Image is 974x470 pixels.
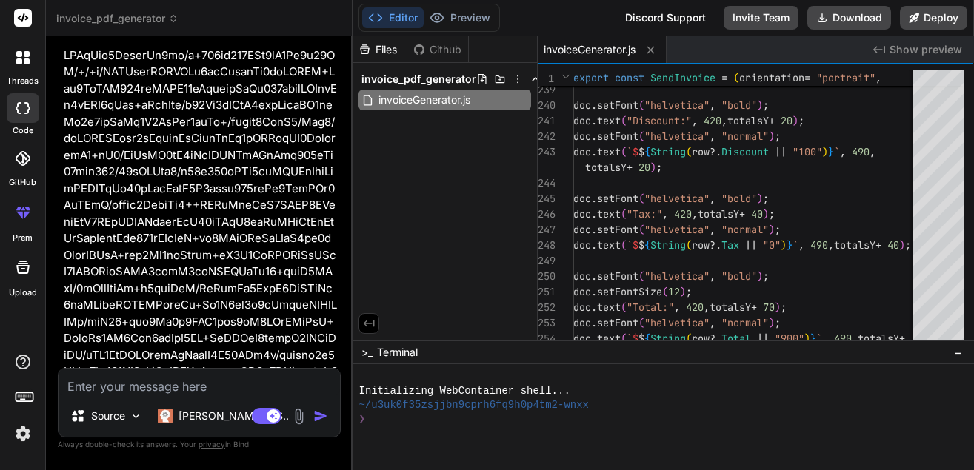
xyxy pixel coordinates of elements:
label: prem [13,232,33,244]
span: . [591,332,597,345]
span: setFont [597,269,638,283]
div: 239 [538,82,554,98]
span: "Tax:" [627,207,662,221]
span: doc [573,145,591,158]
span: ) [769,223,775,236]
span: , [798,238,804,252]
span: ; [769,207,775,221]
span: 40 [751,207,763,221]
span: ( [621,332,627,345]
span: totalsY [727,114,769,127]
span: doc [573,238,591,252]
div: 253 [538,315,554,331]
span: export [573,71,609,84]
span: ; [656,161,662,174]
span: ` [816,332,822,345]
span: + [875,238,881,252]
span: Terminal [377,345,418,360]
span: , [828,238,834,252]
span: ) [899,238,905,252]
div: 244 [538,175,554,191]
span: ( [686,145,692,158]
span: ( [638,269,644,283]
div: 250 [538,269,554,284]
span: ( [686,238,692,252]
span: ` [793,238,798,252]
span: doc [573,114,591,127]
span: ; [763,192,769,205]
span: . [591,192,597,205]
span: $ [638,332,644,345]
span: ) [822,145,828,158]
span: ?. [710,145,721,158]
span: || [775,145,787,158]
span: ; [763,269,769,283]
label: threads [7,75,39,87]
span: ( [621,238,627,252]
span: { [644,238,650,252]
span: totalsY [834,238,875,252]
div: 242 [538,129,554,144]
span: . [591,130,597,143]
span: const [615,71,644,84]
span: text [597,301,621,314]
span: $ [633,332,638,345]
span: = [721,71,727,84]
div: 243 [538,144,554,160]
span: "helvetica" [644,98,710,112]
span: text [597,238,621,252]
label: code [13,124,33,137]
span: . [591,238,597,252]
label: GitHub [9,176,36,189]
span: , [852,332,858,345]
span: ?. [710,332,721,345]
span: , [692,207,698,221]
span: ; [781,301,787,314]
span: 20 [638,161,650,174]
span: ) [804,332,810,345]
span: invoice_pdf_generator [56,11,179,26]
span: ) [763,207,769,221]
span: || [757,332,769,345]
span: text [597,332,621,345]
span: "helvetica" [644,316,710,329]
span: "normal" [721,223,769,236]
span: text [597,114,621,127]
button: Preview [424,7,496,28]
span: String [650,145,686,158]
span: invoice_pdf_generator [361,72,476,87]
span: doc [573,98,591,112]
span: } [810,332,816,345]
span: invoiceGenerator.js [544,42,636,57]
span: Show preview [890,42,962,57]
span: ` [627,145,633,158]
span: String [650,238,686,252]
span: = [804,71,810,84]
div: 245 [538,191,554,207]
span: 420 [686,301,704,314]
span: . [591,301,597,314]
span: $ [633,145,638,158]
span: "bold" [721,269,757,283]
span: ( [686,332,692,345]
span: , [710,223,716,236]
span: ) [769,316,775,329]
span: ( [733,71,739,84]
span: 40 [887,238,899,252]
span: + [739,207,745,221]
span: row [692,332,710,345]
button: − [951,340,965,364]
div: Github [407,42,468,57]
span: 490 [852,145,870,158]
span: setFont [597,98,638,112]
span: orientation [739,71,804,84]
span: || [745,238,757,252]
span: , [692,114,698,127]
img: attachment [290,408,307,425]
span: privacy [199,440,225,449]
div: 249 [538,253,554,269]
span: ( [662,285,668,298]
span: ( [638,98,644,112]
span: , [674,301,680,314]
button: Deploy [900,6,967,30]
